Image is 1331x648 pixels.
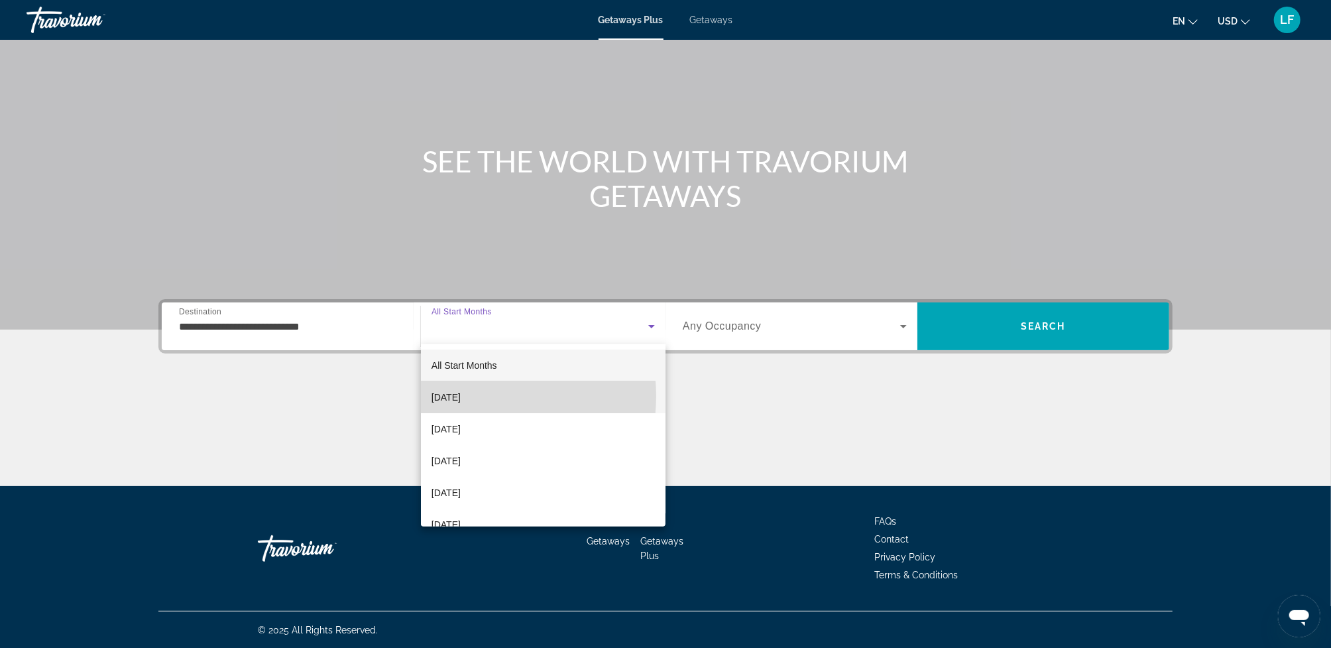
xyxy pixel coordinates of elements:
[1278,595,1320,637] iframe: Кнопка запуска окна обмена сообщениями
[432,485,461,501] span: [DATE]
[432,389,461,405] span: [DATE]
[432,360,497,371] span: All Start Months
[432,517,461,533] span: [DATE]
[432,453,461,469] span: [DATE]
[432,421,461,437] span: [DATE]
